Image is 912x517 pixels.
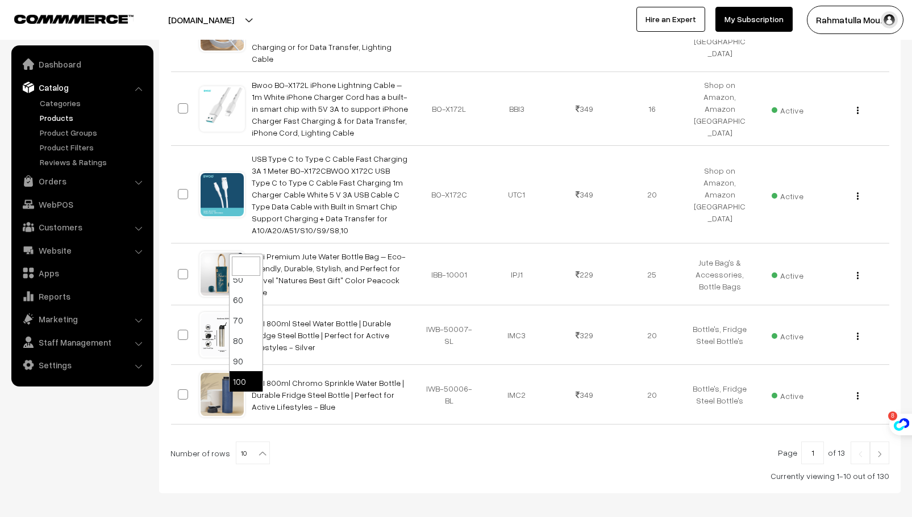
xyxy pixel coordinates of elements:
[857,107,859,114] img: Menu
[252,80,408,137] a: Bwoo BO-X172L iPhone Lightning Cable – 1m White iPhone Charger Cord has a built-in smart chip wit...
[807,6,903,34] button: Rahmatulla Mou…
[252,154,407,235] a: USB Type C to Type C Cable Fast Charging 3A 1 Meter BO-X172CBWOO X172C USB Type C to Type C Cable...
[686,146,753,243] td: Shop on Amazon, Amazon [GEOGRAPHIC_DATA]
[772,387,803,402] span: Active
[881,11,898,28] img: user
[828,448,845,457] span: of 13
[14,77,149,98] a: Catalog
[37,97,149,109] a: Categories
[715,7,793,32] a: My Subscription
[252,318,391,352] a: IBNI 800ml Steel Water Bottle | Durable Fridge Steel Bottle | Perfect for Active Lifestyles - Silver
[37,112,149,124] a: Products
[618,72,686,146] td: 16
[483,305,551,365] td: IMC3
[415,305,483,365] td: IWB-50007-SL
[483,243,551,305] td: IPJ1
[230,351,263,371] li: 90
[483,365,551,424] td: IMC2
[551,146,618,243] td: 349
[415,243,483,305] td: IBB-10001
[855,451,865,457] img: Left
[14,355,149,375] a: Settings
[778,448,797,457] span: Page
[772,267,803,281] span: Active
[874,451,885,457] img: Right
[230,269,263,289] li: 50
[37,141,149,153] a: Product Filters
[415,72,483,146] td: BO-X172L
[14,11,114,25] a: COMMMERCE
[230,371,263,392] li: 100
[14,263,149,283] a: Apps
[14,240,149,260] a: Website
[14,54,149,74] a: Dashboard
[551,72,618,146] td: 349
[230,289,263,310] li: 60
[170,447,230,459] span: Number of rows
[483,146,551,243] td: UTC1
[14,286,149,306] a: Reports
[252,251,406,297] a: Ibni Premium Jute Water Bottle Bag – Eco-Friendly, Durable, Stylish, and Perfect for Travel "Natu...
[14,194,149,215] a: WebPOS
[857,392,859,400] img: Menu
[14,217,149,237] a: Customers
[618,365,686,424] td: 20
[14,171,149,191] a: Orders
[252,378,404,411] a: IBNI 800ml Chromo Sprinkle Water Bottle | Durable Fridge Steel Bottle | Perfect for Active Lifest...
[686,243,753,305] td: Jute Bag's & Accessories, Bottle Bags
[128,6,274,34] button: [DOMAIN_NAME]
[415,146,483,243] td: BO-X172C
[618,305,686,365] td: 20
[236,442,270,464] span: 10
[551,365,618,424] td: 349
[686,72,753,146] td: Shop on Amazon, Amazon [GEOGRAPHIC_DATA]
[37,156,149,168] a: Reviews & Ratings
[37,127,149,138] a: Product Groups
[14,309,149,329] a: Marketing
[686,305,753,365] td: Bottle's, Fridge Steel Bottle's
[686,365,753,424] td: Bottle's, Fridge Steel Bottle's
[551,243,618,305] td: 229
[618,146,686,243] td: 20
[857,333,859,340] img: Menu
[483,72,551,146] td: BBI3
[14,15,134,23] img: COMMMERCE
[230,310,263,330] li: 70
[236,442,269,465] span: 10
[230,330,263,351] li: 80
[857,192,859,200] img: Menu
[772,102,803,116] span: Active
[772,327,803,342] span: Active
[551,305,618,365] td: 329
[618,243,686,305] td: 25
[170,470,889,482] div: Currently viewing 1-10 out of 130
[636,7,705,32] a: Hire an Expert
[772,187,803,202] span: Active
[857,272,859,279] img: Menu
[14,332,149,352] a: Staff Management
[415,365,483,424] td: IWB-50006-BL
